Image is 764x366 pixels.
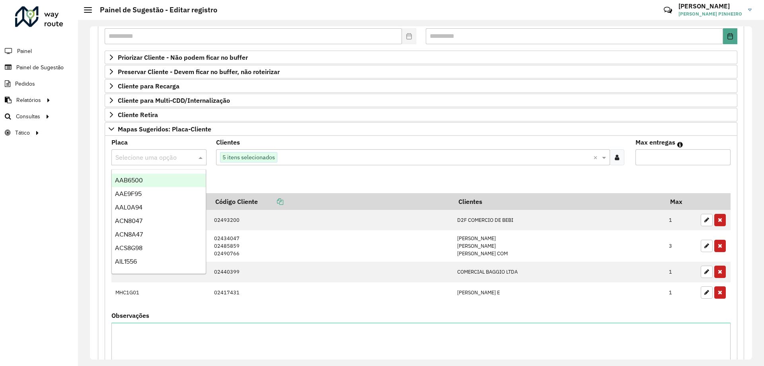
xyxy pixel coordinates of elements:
[115,245,142,251] span: ACS8G98
[659,2,676,19] a: Contato Rápido
[453,193,665,210] th: Clientes
[115,177,143,184] span: AAB6500
[118,112,158,118] span: Cliente Retira
[118,69,280,75] span: Preservar Cliente - Devem ficar no buffer, não roteirizar
[105,65,737,78] a: Preservar Cliente - Devem ficar no buffer, não roteirizar
[453,262,665,282] td: COMERCIAL BAGGIO LTDA
[15,80,35,88] span: Pedidos
[16,96,41,104] span: Relatórios
[118,83,179,89] span: Cliente para Recarga
[258,198,283,206] a: Copiar
[118,97,230,104] span: Cliente para Multi-CDD/Internalização
[678,10,742,18] span: [PERSON_NAME] PINHEIRO
[210,193,453,210] th: Código Cliente
[665,210,697,231] td: 1
[17,47,32,55] span: Painel
[593,153,600,162] span: Clear all
[723,28,737,44] button: Choose Date
[115,204,142,211] span: AAL0A94
[105,108,737,121] a: Cliente Retira
[111,282,210,303] td: MHC1G01
[118,54,248,61] span: Priorizar Cliente - Não podem ficar no buffer
[635,137,675,147] label: Max entregas
[105,79,737,93] a: Cliente para Recarga
[105,122,737,136] a: Mapas Sugeridos: Placa-Cliente
[210,230,453,262] td: 02434047 02485859 02490766
[453,282,665,303] td: [PERSON_NAME] E
[92,6,217,14] h2: Painel de Sugestão - Editar registro
[678,2,742,10] h3: [PERSON_NAME]
[453,230,665,262] td: [PERSON_NAME] [PERSON_NAME] [PERSON_NAME] COM
[115,231,143,238] span: ACN8A47
[665,193,697,210] th: Max
[210,210,453,231] td: 02493200
[115,190,142,197] span: AAE9F95
[118,126,211,132] span: Mapas Sugeridos: Placa-Cliente
[111,169,206,274] ng-dropdown-panel: Options list
[111,137,128,147] label: Placa
[453,210,665,231] td: D2F COMERCIO DE BEBI
[665,230,697,262] td: 3
[665,282,697,303] td: 1
[210,262,453,282] td: 02440399
[16,112,40,121] span: Consultas
[216,137,240,147] label: Clientes
[16,63,64,72] span: Painel de Sugestão
[105,94,737,107] a: Cliente para Multi-CDD/Internalização
[115,258,137,265] span: AIL1556
[105,51,737,64] a: Priorizar Cliente - Não podem ficar no buffer
[220,153,277,162] span: 5 itens selecionados
[115,217,142,224] span: ACN8047
[210,282,453,303] td: 02417431
[677,141,683,148] em: Máximo de clientes que serão colocados na mesma rota com os clientes informados
[15,129,30,137] span: Tático
[111,311,149,320] label: Observações
[665,262,697,282] td: 1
